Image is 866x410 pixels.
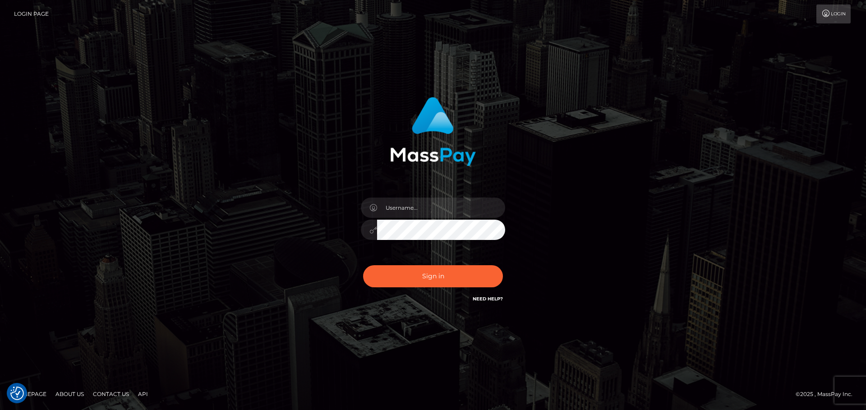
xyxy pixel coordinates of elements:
[377,198,505,218] input: Username...
[796,389,859,399] div: © 2025 , MassPay Inc.
[10,387,50,401] a: Homepage
[473,296,503,302] a: Need Help?
[390,97,476,166] img: MassPay Login
[89,387,133,401] a: Contact Us
[134,387,152,401] a: API
[52,387,88,401] a: About Us
[14,5,49,23] a: Login Page
[10,387,24,400] button: Consent Preferences
[363,265,503,287] button: Sign in
[10,387,24,400] img: Revisit consent button
[816,5,851,23] a: Login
